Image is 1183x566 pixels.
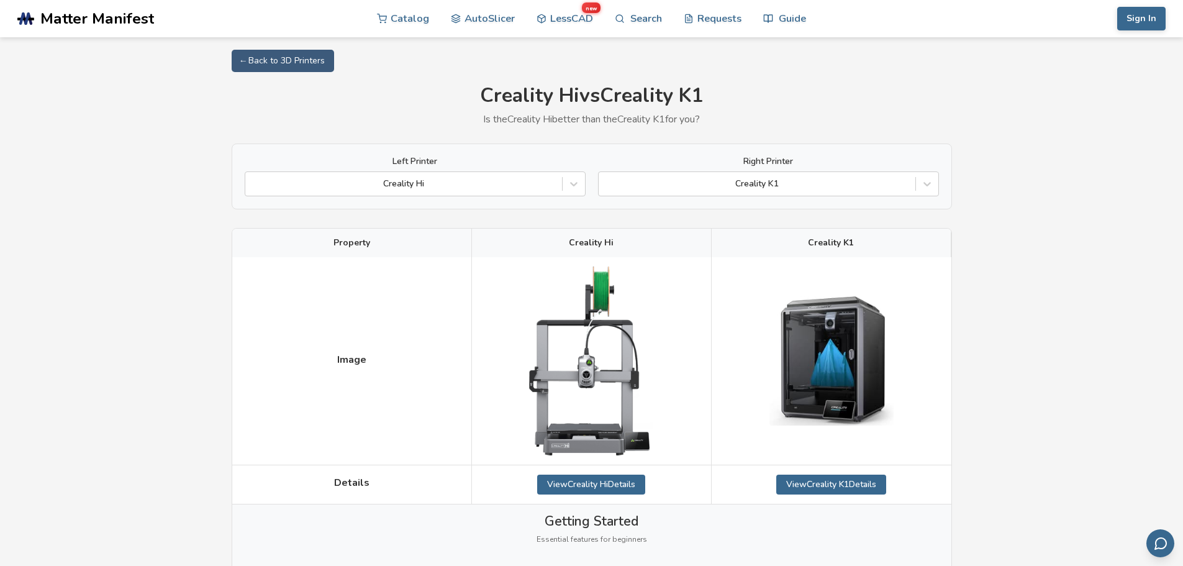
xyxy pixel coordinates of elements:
[569,238,614,248] span: Creality Hi
[545,514,638,529] span: Getting Started
[334,477,369,488] span: Details
[776,475,886,495] a: ViewCreality K1Details
[537,536,647,544] span: Essential features for beginners
[245,157,586,167] label: Left Printer
[1146,529,1174,557] button: Send feedback via email
[769,296,894,426] img: Creality K1
[582,2,600,13] span: new
[252,179,254,189] input: Creality Hi
[232,84,952,107] h1: Creality Hi vs Creality K1
[605,179,607,189] input: Creality K1
[529,267,653,455] img: Creality Hi
[1117,7,1166,30] button: Sign In
[537,475,645,495] a: ViewCreality HiDetails
[333,238,370,248] span: Property
[337,354,366,365] span: Image
[598,157,939,167] label: Right Printer
[40,10,154,27] span: Matter Manifest
[232,50,334,72] a: ← Back to 3D Printers
[232,114,952,125] p: Is the Creality Hi better than the Creality K1 for you?
[808,238,854,248] span: Creality K1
